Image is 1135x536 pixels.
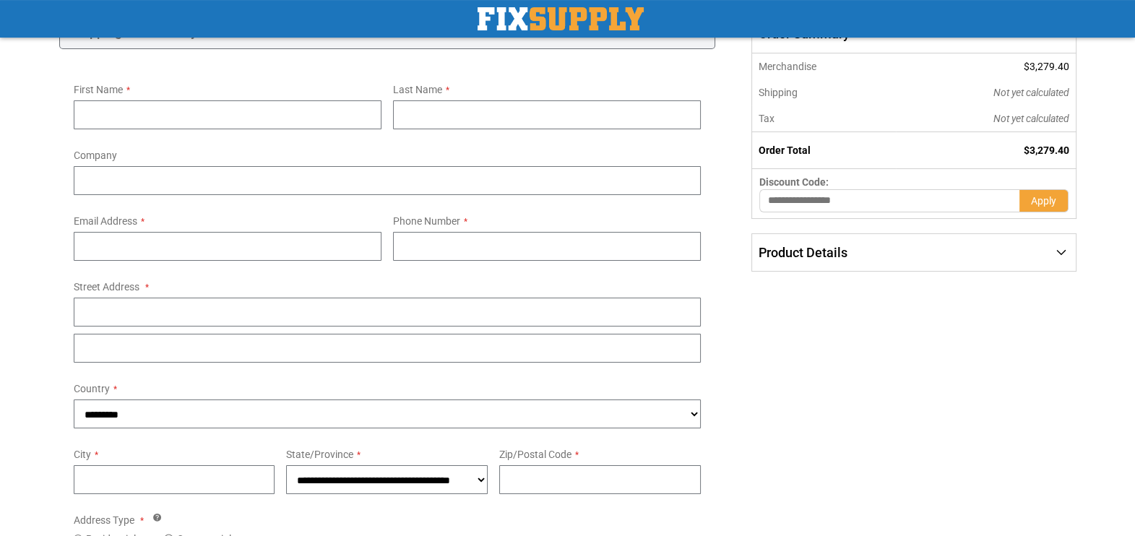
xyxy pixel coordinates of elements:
[74,383,110,394] span: Country
[1024,61,1069,72] span: $3,279.40
[393,84,442,95] span: Last Name
[74,215,137,227] span: Email Address
[993,113,1069,124] span: Not yet calculated
[74,84,123,95] span: First Name
[759,87,798,98] span: Shipping
[759,176,829,188] span: Discount Code:
[1024,144,1069,156] span: $3,279.40
[752,105,896,132] th: Tax
[286,449,353,460] span: State/Province
[1019,189,1069,212] button: Apply
[74,449,91,460] span: City
[993,87,1069,98] span: Not yet calculated
[393,215,460,227] span: Phone Number
[74,514,134,526] span: Address Type
[1031,195,1056,207] span: Apply
[478,7,644,30] img: Fix Industrial Supply
[499,449,571,460] span: Zip/Postal Code
[74,150,117,161] span: Company
[74,281,139,293] span: Street Address
[759,245,847,260] span: Product Details
[478,7,644,30] a: store logo
[759,144,811,156] strong: Order Total
[752,53,896,79] th: Merchandise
